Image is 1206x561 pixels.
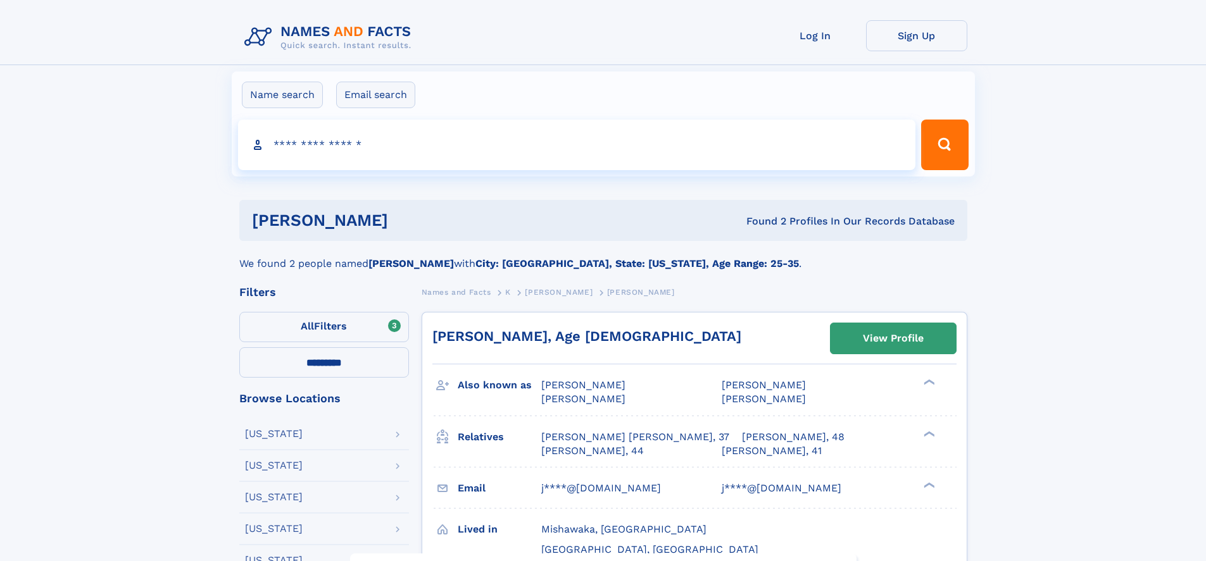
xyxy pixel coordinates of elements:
[920,378,936,386] div: ❯
[422,284,491,300] a: Names and Facts
[239,20,422,54] img: Logo Names and Facts
[831,323,956,354] a: View Profile
[239,287,409,298] div: Filters
[742,430,845,444] a: [PERSON_NAME], 48
[245,492,303,502] div: [US_STATE]
[239,393,409,404] div: Browse Locations
[921,120,968,170] button: Search Button
[722,379,806,391] span: [PERSON_NAME]
[301,320,314,332] span: All
[245,524,303,534] div: [US_STATE]
[607,288,675,297] span: [PERSON_NAME]
[239,312,409,342] label: Filters
[239,241,967,271] div: We found 2 people named with .
[541,430,729,444] a: [PERSON_NAME] [PERSON_NAME], 37
[920,481,936,489] div: ❯
[863,324,924,353] div: View Profile
[541,379,625,391] span: [PERSON_NAME]
[505,288,511,297] span: K
[505,284,511,300] a: K
[722,393,806,405] span: [PERSON_NAME]
[432,328,741,344] a: [PERSON_NAME], Age [DEMOGRAPHIC_DATA]
[336,82,415,108] label: Email search
[242,82,323,108] label: Name search
[245,429,303,439] div: [US_STATE]
[920,429,936,438] div: ❯
[765,20,866,51] a: Log In
[475,257,799,269] b: City: [GEOGRAPHIC_DATA], State: [US_STATE], Age Range: 25-35
[458,374,541,396] h3: Also known as
[722,444,822,458] a: [PERSON_NAME], 41
[368,257,454,269] b: [PERSON_NAME]
[541,523,707,535] span: Mishawaka, [GEOGRAPHIC_DATA]
[567,214,955,228] div: Found 2 Profiles In Our Records Database
[458,519,541,540] h3: Lived in
[458,426,541,448] h3: Relatives
[238,120,916,170] input: search input
[541,543,758,555] span: [GEOGRAPHIC_DATA], [GEOGRAPHIC_DATA]
[252,213,567,228] h1: [PERSON_NAME]
[866,20,967,51] a: Sign Up
[525,284,593,300] a: [PERSON_NAME]
[458,478,541,499] h3: Email
[541,444,644,458] a: [PERSON_NAME], 44
[245,460,303,471] div: [US_STATE]
[541,393,625,405] span: [PERSON_NAME]
[525,288,593,297] span: [PERSON_NAME]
